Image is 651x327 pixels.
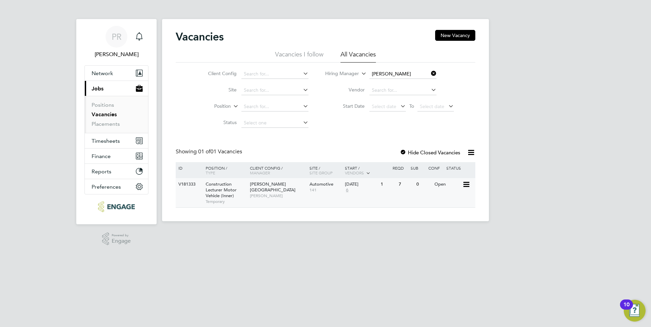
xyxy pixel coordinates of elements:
[379,178,397,191] div: 1
[85,164,148,179] button: Reports
[275,50,323,63] li: Vacancies I follow
[320,70,359,77] label: Hiring Manager
[177,162,201,174] div: ID
[391,162,409,174] div: Reqd
[85,81,148,96] button: Jobs
[400,149,460,156] label: Hide Closed Vacancies
[345,182,377,187] div: [DATE]
[248,162,308,178] div: Client Config /
[197,119,237,125] label: Status
[308,162,344,178] div: Site /
[84,26,148,58] a: PR[PERSON_NAME]
[85,66,148,81] button: Network
[433,178,462,191] div: Open
[345,170,364,175] span: Vendors
[198,148,210,155] span: 01 of
[85,133,148,148] button: Timesheets
[345,187,349,193] span: 6
[415,178,432,191] div: 0
[325,103,365,109] label: Start Date
[241,69,308,79] input: Search for...
[407,102,416,110] span: To
[624,300,646,322] button: Open Resource Center, 10 new notifications
[92,153,111,159] span: Finance
[445,162,474,174] div: Status
[92,168,111,175] span: Reports
[435,30,475,41] button: New Vacancy
[241,102,308,111] input: Search for...
[369,69,436,79] input: Search for...
[623,305,630,313] div: 10
[177,178,201,191] div: V181333
[92,85,104,92] span: Jobs
[102,233,131,245] a: Powered byEngage
[176,30,224,44] h2: Vacancies
[343,162,391,179] div: Start /
[112,32,122,41] span: PR
[372,103,396,109] span: Select date
[250,170,270,175] span: Manager
[84,201,148,212] a: Go to home page
[176,148,243,155] div: Showing
[92,184,121,190] span: Preferences
[85,179,148,194] button: Preferences
[112,238,131,244] span: Engage
[309,187,342,193] span: 141
[250,193,306,199] span: [PERSON_NAME]
[92,121,120,127] a: Placements
[241,118,308,128] input: Select one
[206,181,237,199] span: Construction Lecturer Motor Vehicle (Inner)
[409,162,427,174] div: Sub
[192,103,231,110] label: Position
[427,162,444,174] div: Conf
[201,162,248,178] div: Position /
[250,181,296,193] span: [PERSON_NAME][GEOGRAPHIC_DATA]
[369,86,436,95] input: Search for...
[198,148,242,155] span: 01 Vacancies
[420,103,444,109] span: Select date
[325,87,365,93] label: Vendor
[112,233,131,238] span: Powered by
[397,178,415,191] div: 7
[92,138,120,144] span: Timesheets
[309,170,333,175] span: Site Group
[98,201,134,212] img: ncclondon-logo-retina.png
[92,102,114,108] a: Positions
[85,149,148,163] button: Finance
[84,50,148,58] span: Pallvi Raghvani
[241,86,308,95] input: Search for...
[76,19,157,224] nav: Main navigation
[309,181,333,187] span: Automotive
[197,70,237,76] label: Client Config
[197,87,237,93] label: Site
[206,199,247,204] span: Temporary
[206,170,215,175] span: Type
[85,96,148,133] div: Jobs
[92,111,117,118] a: Vacancies
[92,70,113,76] span: Network
[340,50,376,63] li: All Vacancies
